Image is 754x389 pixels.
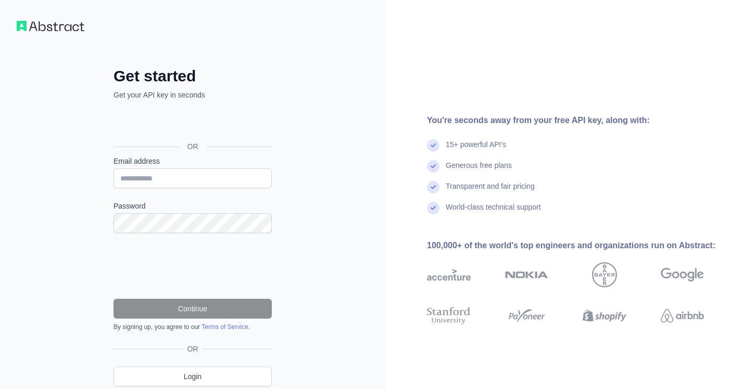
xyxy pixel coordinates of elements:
img: check mark [427,202,439,214]
div: 100,000+ of the world's top engineers and organizations run on Abstract: [427,239,737,252]
div: 15+ powerful API's [446,139,506,160]
div: World-class technical support [446,202,541,223]
div: Transparent and fair pricing [446,181,535,202]
label: Password [114,201,272,211]
a: Login [114,367,272,386]
img: check mark [427,181,439,193]
img: nokia [505,262,549,287]
button: Continue [114,299,272,319]
iframe: Sign in with Google Button [108,112,275,135]
iframe: reCAPTCHA [114,246,272,286]
img: check mark [427,139,439,152]
div: By signing up, you agree to our . [114,323,272,331]
label: Email address [114,156,272,166]
h2: Get started [114,67,272,86]
img: payoneer [505,305,549,327]
img: airbnb [661,305,705,327]
p: Get your API key in seconds [114,90,272,100]
img: google [661,262,705,287]
a: Terms of Service [202,323,248,331]
img: Workflow [17,21,84,31]
img: stanford university [427,305,471,327]
div: You're seconds away from your free API key, along with: [427,114,737,127]
div: Generous free plans [446,160,512,181]
img: bayer [592,262,617,287]
img: accenture [427,262,471,287]
img: shopify [583,305,626,327]
span: OR [183,344,203,354]
img: check mark [427,160,439,173]
span: OR [179,141,207,152]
